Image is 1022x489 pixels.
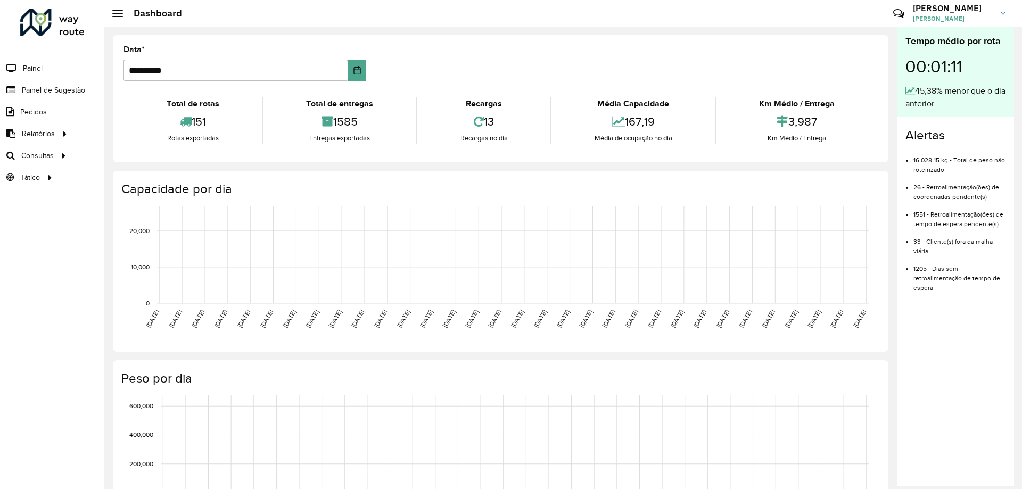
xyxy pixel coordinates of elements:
text: 400,000 [129,432,153,438]
text: [DATE] [213,309,228,329]
li: 1205 - Dias sem retroalimentação de tempo de espera [913,256,1005,293]
span: [PERSON_NAME] [913,14,993,23]
li: 33 - Cliente(s) fora da malha viária [913,229,1005,256]
text: 600,000 [129,402,153,409]
div: Rotas exportadas [126,133,259,144]
h4: Capacidade por dia [121,181,878,197]
text: [DATE] [555,309,571,329]
text: [DATE] [373,309,388,329]
text: [DATE] [145,309,160,329]
h2: Dashboard [123,7,182,19]
text: [DATE] [190,309,205,329]
div: 45,38% menor que o dia anterior [905,85,1005,110]
div: Recargas no dia [420,133,548,144]
text: [DATE] [259,309,274,329]
div: Total de entregas [266,97,413,110]
text: [DATE] [806,309,821,329]
span: Pedidos [20,106,47,118]
text: [DATE] [601,309,616,329]
text: 200,000 [129,460,153,467]
span: Painel de Sugestão [22,85,85,96]
span: Tático [20,172,40,183]
h3: [PERSON_NAME] [913,3,993,13]
h4: Peso por dia [121,371,878,386]
text: 0 [146,300,150,306]
text: [DATE] [418,309,434,329]
text: [DATE] [647,309,662,329]
span: Consultas [21,150,54,161]
text: [DATE] [395,309,411,329]
div: 3,987 [719,110,875,133]
text: [DATE] [532,309,548,329]
button: Choose Date [348,60,367,81]
text: [DATE] [168,309,183,329]
li: 1551 - Retroalimentação(ões) de tempo de espera pendente(s) [913,202,1005,229]
text: [DATE] [784,309,799,329]
div: Recargas [420,97,548,110]
text: [DATE] [282,309,297,329]
text: [DATE] [715,309,730,329]
div: Total de rotas [126,97,259,110]
text: [DATE] [692,309,707,329]
div: 13 [420,110,548,133]
li: 26 - Retroalimentação(ões) de coordenadas pendente(s) [913,175,1005,202]
div: Km Médio / Entrega [719,97,875,110]
a: Contato Rápido [887,2,910,25]
text: [DATE] [441,309,457,329]
div: 151 [126,110,259,133]
div: 1585 [266,110,413,133]
text: [DATE] [464,309,480,329]
text: [DATE] [236,309,251,329]
text: 10,000 [131,263,150,270]
span: Painel [23,63,43,74]
text: 20,000 [129,227,150,234]
div: Média de ocupação no dia [554,133,712,144]
text: [DATE] [509,309,525,329]
div: Tempo médio por rota [905,34,1005,48]
li: 16.028,15 kg - Total de peso não roteirizado [913,147,1005,175]
label: Data [123,43,145,56]
span: Relatórios [22,128,55,139]
h4: Alertas [905,128,1005,143]
text: [DATE] [829,309,844,329]
div: Média Capacidade [554,97,712,110]
div: 00:01:11 [905,48,1005,85]
text: [DATE] [578,309,594,329]
text: [DATE] [487,309,502,329]
div: 167,19 [554,110,712,133]
text: [DATE] [624,309,639,329]
text: [DATE] [852,309,867,329]
div: Km Médio / Entrega [719,133,875,144]
text: [DATE] [738,309,753,329]
text: [DATE] [761,309,776,329]
text: [DATE] [350,309,365,329]
text: [DATE] [327,309,343,329]
div: Entregas exportadas [266,133,413,144]
text: [DATE] [304,309,320,329]
text: [DATE] [669,309,685,329]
